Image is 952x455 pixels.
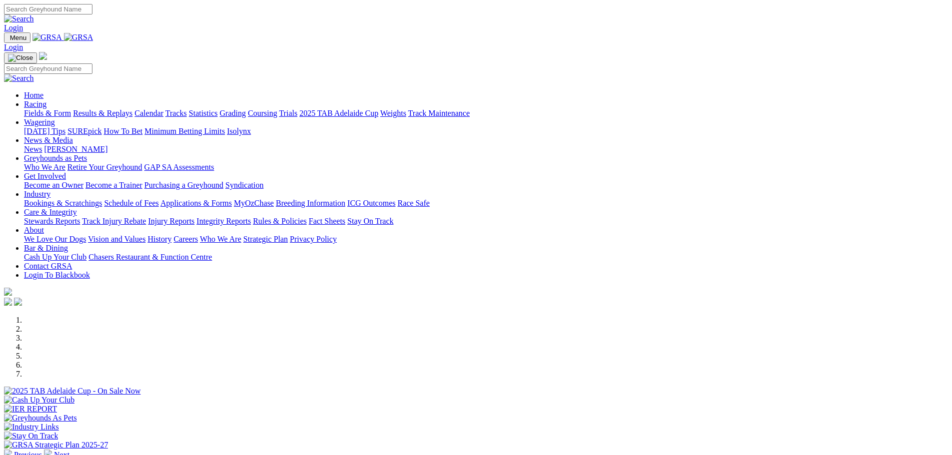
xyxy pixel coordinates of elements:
a: Who We Are [200,235,241,243]
a: Syndication [225,181,263,189]
a: Login [4,43,23,51]
a: Race Safe [397,199,429,207]
a: Careers [173,235,198,243]
div: Wagering [24,127,948,136]
span: Menu [10,34,26,41]
img: logo-grsa-white.png [39,52,47,60]
a: [DATE] Tips [24,127,65,135]
a: Get Involved [24,172,66,180]
a: Privacy Policy [290,235,337,243]
a: MyOzChase [234,199,274,207]
a: Care & Integrity [24,208,77,216]
a: Retire Your Greyhound [67,163,142,171]
a: Breeding Information [276,199,345,207]
img: Close [8,54,33,62]
img: Industry Links [4,423,59,432]
img: facebook.svg [4,298,12,306]
div: Greyhounds as Pets [24,163,948,172]
a: Become a Trainer [85,181,142,189]
a: Purchasing a Greyhound [144,181,223,189]
a: Statistics [189,109,218,117]
a: Vision and Values [88,235,145,243]
div: Racing [24,109,948,118]
a: Grading [220,109,246,117]
a: ICG Outcomes [347,199,395,207]
a: Trials [279,109,297,117]
input: Search [4,63,92,74]
div: Get Involved [24,181,948,190]
a: Minimum Betting Limits [144,127,225,135]
a: Who We Are [24,163,65,171]
a: Applications & Forms [160,199,232,207]
a: News & Media [24,136,73,144]
a: Fields & Form [24,109,71,117]
a: 2025 TAB Adelaide Cup [299,109,378,117]
a: Weights [380,109,406,117]
a: Calendar [134,109,163,117]
a: Contact GRSA [24,262,72,270]
a: Bar & Dining [24,244,68,252]
button: Toggle navigation [4,32,30,43]
a: Fact Sheets [309,217,345,225]
a: SUREpick [67,127,101,135]
a: Industry [24,190,50,198]
a: We Love Our Dogs [24,235,86,243]
a: News [24,145,42,153]
a: Bookings & Scratchings [24,199,102,207]
a: Home [24,91,43,99]
img: 2025 TAB Adelaide Cup - On Sale Now [4,387,141,396]
a: Chasers Restaurant & Function Centre [88,253,212,261]
a: Integrity Reports [196,217,251,225]
img: GRSA [64,33,93,42]
a: Stay On Track [347,217,393,225]
a: How To Bet [104,127,143,135]
a: Become an Owner [24,181,83,189]
input: Search [4,4,92,14]
a: Schedule of Fees [104,199,158,207]
a: About [24,226,44,234]
a: Injury Reports [148,217,194,225]
img: GRSA Strategic Plan 2025-27 [4,441,108,450]
a: Tracks [165,109,187,117]
img: IER REPORT [4,405,57,414]
a: Coursing [248,109,277,117]
a: Rules & Policies [253,217,307,225]
a: GAP SA Assessments [144,163,214,171]
div: About [24,235,948,244]
a: Track Injury Rebate [82,217,146,225]
div: Care & Integrity [24,217,948,226]
a: Strategic Plan [243,235,288,243]
a: Login [4,23,23,32]
img: Cash Up Your Club [4,396,74,405]
img: twitter.svg [14,298,22,306]
a: Stewards Reports [24,217,80,225]
a: Wagering [24,118,55,126]
img: Search [4,14,34,23]
div: Industry [24,199,948,208]
a: Track Maintenance [408,109,470,117]
div: Bar & Dining [24,253,948,262]
img: Greyhounds As Pets [4,414,77,423]
a: [PERSON_NAME] [44,145,107,153]
a: Isolynx [227,127,251,135]
a: History [147,235,171,243]
a: Results & Replays [73,109,132,117]
button: Toggle navigation [4,52,37,63]
a: Greyhounds as Pets [24,154,87,162]
div: News & Media [24,145,948,154]
a: Login To Blackbook [24,271,90,279]
img: Stay On Track [4,432,58,441]
img: GRSA [32,33,62,42]
a: Cash Up Your Club [24,253,86,261]
img: Search [4,74,34,83]
a: Racing [24,100,46,108]
img: logo-grsa-white.png [4,288,12,296]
